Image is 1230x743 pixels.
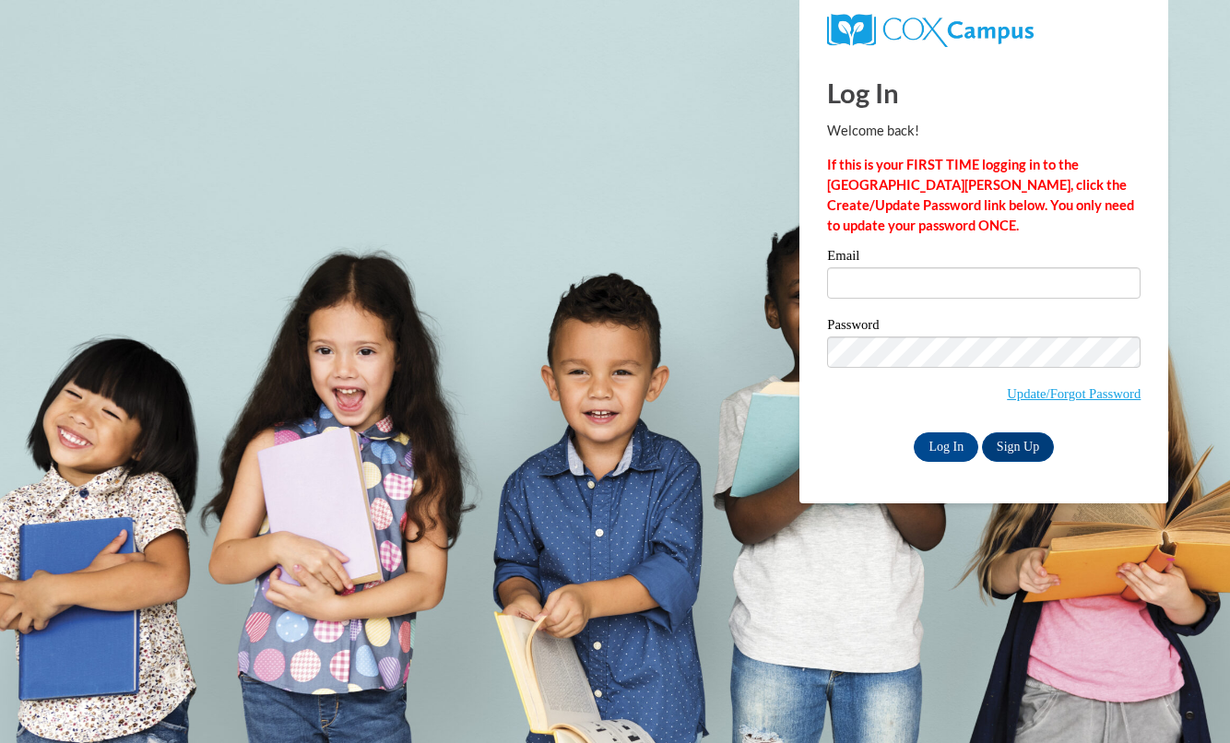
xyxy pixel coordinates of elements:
[827,21,1033,37] a: COX Campus
[827,157,1134,233] strong: If this is your FIRST TIME logging in to the [GEOGRAPHIC_DATA][PERSON_NAME], click the Create/Upd...
[827,14,1033,47] img: COX Campus
[827,121,1141,141] p: Welcome back!
[914,432,978,462] input: Log In
[827,74,1141,112] h1: Log In
[827,318,1141,336] label: Password
[827,249,1141,267] label: Email
[1007,386,1141,401] a: Update/Forgot Password
[982,432,1054,462] a: Sign Up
